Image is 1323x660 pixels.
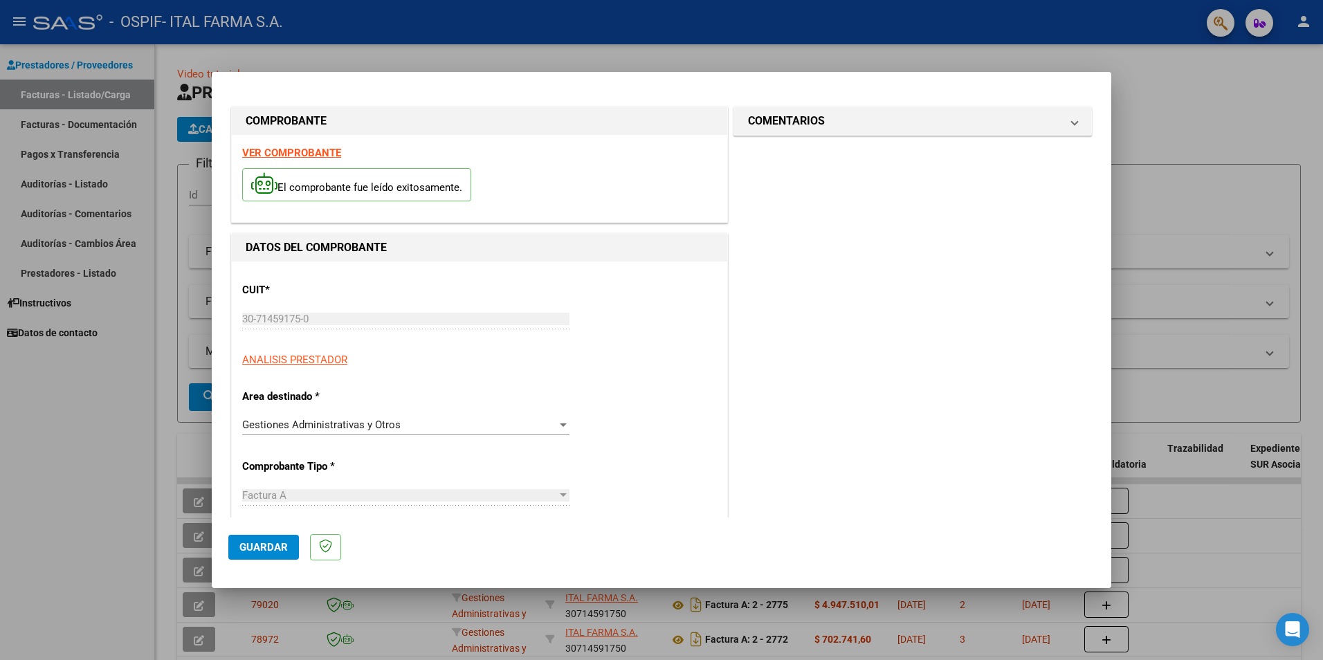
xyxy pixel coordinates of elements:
[242,419,401,431] span: Gestiones Administrativas y Otros
[1276,613,1309,646] div: Open Intercom Messenger
[242,168,471,202] p: El comprobante fue leído exitosamente.
[242,147,341,159] a: VER COMPROBANTE
[242,354,347,366] span: ANALISIS PRESTADOR
[748,113,825,129] h1: COMENTARIOS
[239,541,288,553] span: Guardar
[228,535,299,560] button: Guardar
[734,107,1091,135] mat-expansion-panel-header: COMENTARIOS
[246,241,387,254] strong: DATOS DEL COMPROBANTE
[242,282,385,298] p: CUIT
[242,459,385,475] p: Comprobante Tipo *
[242,389,385,405] p: Area destinado *
[246,114,327,127] strong: COMPROBANTE
[242,489,286,502] span: Factura A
